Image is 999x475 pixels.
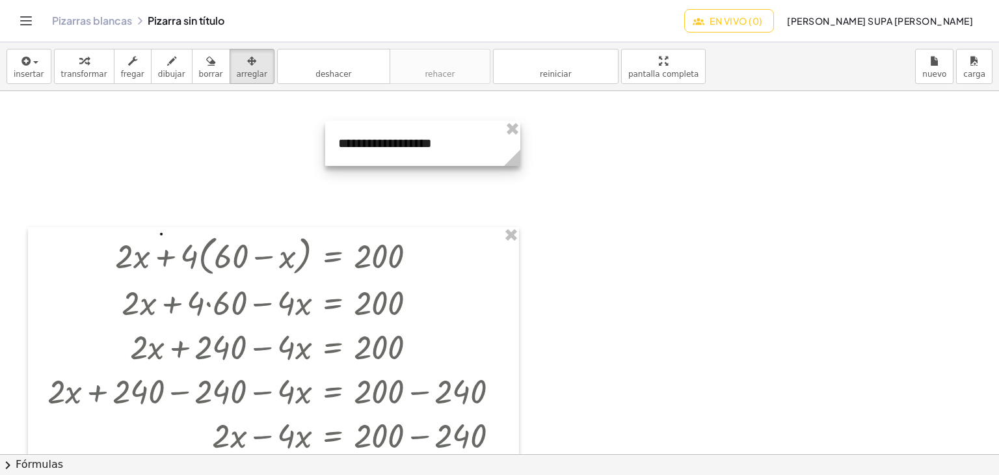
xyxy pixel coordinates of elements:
[390,49,490,84] button: rehacerrehacer
[199,70,223,79] font: borrar
[710,15,762,27] font: En vivo (0)
[121,70,144,79] font: fregar
[915,49,953,84] button: nuevo
[114,49,152,84] button: fregar
[628,70,699,79] font: pantalla completa
[540,70,572,79] font: reiniciar
[16,10,36,31] button: Cambiar navegación
[151,49,193,84] button: dibujar
[787,15,973,27] font: [PERSON_NAME] SUPA [PERSON_NAME]
[684,9,774,33] button: En vivo (0)
[158,70,185,79] font: dibujar
[230,49,274,84] button: arreglar
[192,49,230,84] button: borrar
[956,49,992,84] button: carga
[315,70,351,79] font: deshacer
[922,70,946,79] font: nuevo
[777,9,983,33] button: [PERSON_NAME] SUPA [PERSON_NAME]
[493,49,619,84] button: refrescarreiniciar
[14,70,44,79] font: insertar
[54,49,114,84] button: transformar
[284,55,383,67] font: deshacer
[16,458,63,470] font: Fórmulas
[963,70,985,79] font: carga
[237,70,267,79] font: arreglar
[425,70,455,79] font: rehacer
[61,70,107,79] font: transformar
[500,55,611,67] font: refrescar
[7,49,51,84] button: insertar
[52,14,132,27] a: Pizarras blancas
[621,49,706,84] button: pantalla completa
[277,49,390,84] button: deshacerdeshacer
[397,55,483,67] font: rehacer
